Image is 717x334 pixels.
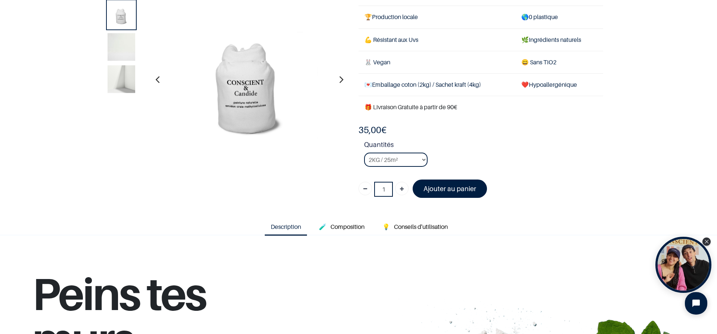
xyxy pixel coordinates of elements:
[521,36,529,43] span: 🌿
[358,6,515,28] td: Production locale
[655,237,711,293] div: Open Tolstoy widget
[413,180,487,198] a: Ajouter au panier
[702,238,711,246] div: Close Tolstoy widget
[395,182,409,195] a: Ajouter
[271,223,301,230] span: Description
[515,6,603,28] td: 0 plastique
[364,81,372,88] span: 💌
[521,58,533,66] span: 😄 S
[364,140,603,153] strong: Quantités
[394,223,448,230] span: Conseils d'utilisation
[319,223,326,230] span: 🧪
[108,65,135,93] img: Product image
[364,36,418,43] span: 💪 Résistant aux Uvs
[358,73,515,96] td: Emballage coton (2kg) / Sachet kraft (4kg)
[358,125,381,135] span: 35,00
[364,13,372,21] span: 🏆
[364,103,457,111] font: 🎁 Livraison Gratuite à partir de 90€
[679,286,714,321] iframe: Tidio Chat
[423,185,476,193] font: Ajouter au panier
[330,223,364,230] span: Composition
[108,33,135,61] img: Product image
[515,28,603,51] td: Ingrédients naturels
[515,51,603,73] td: ans TiO2
[655,237,711,293] div: Open Tolstoy
[515,73,603,96] td: ❤️Hypoallergénique
[108,1,135,28] img: Product image
[364,58,390,66] span: 🐰 Vegan
[655,237,711,293] div: Tolstoy bubble widget
[382,223,390,230] span: 💡
[358,182,372,195] a: Supprimer
[358,125,387,135] b: €
[521,13,529,21] span: 🌎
